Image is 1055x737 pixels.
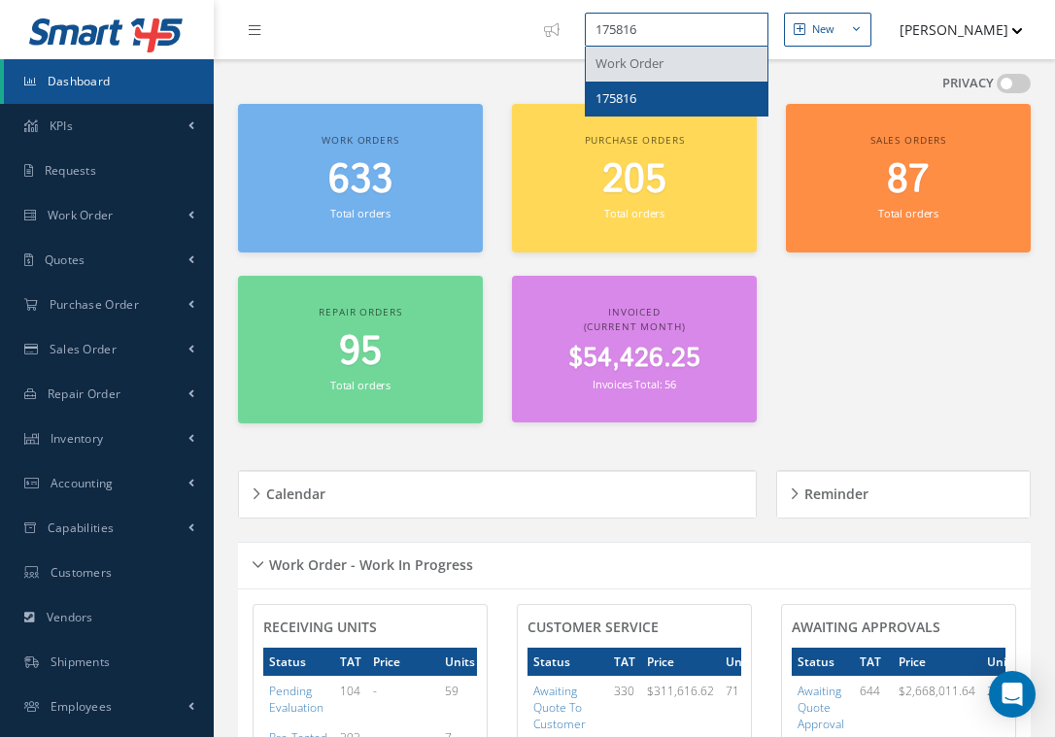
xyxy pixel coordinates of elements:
th: TAT [608,648,641,676]
h5: Calendar [260,480,325,503]
span: Inventory [51,430,104,447]
h5: Reminder [799,480,868,503]
span: Sales Order [50,341,117,357]
a: Invoiced (Current Month) $54,426.25 Invoices Total: 56 [512,276,757,423]
h4: CUSTOMER SERVICE [527,620,741,636]
span: $2,668,011.64 [899,683,975,699]
span: Dashboard [48,73,111,89]
span: 87 [887,152,929,208]
th: Price [641,648,720,676]
button: [PERSON_NAME] [881,11,1023,49]
a: Pending Evaluation [269,683,323,716]
span: Employees [51,698,113,715]
span: Requests [45,162,96,179]
span: Purchase Order [50,296,139,313]
span: Sales orders [870,133,946,147]
span: Invoiced [608,305,661,318]
label: PRIVACY [942,74,994,93]
span: - [373,683,377,699]
span: 205 [602,152,666,208]
span: 95 [339,324,382,380]
a: Dashboard [4,59,214,104]
span: Shipments [51,653,111,670]
span: Repair Order [48,385,121,402]
a: Purchase orders 205 Total orders [512,104,757,252]
small: Total orders [878,206,938,220]
span: Quotes [45,251,85,268]
th: Price [893,648,981,676]
th: Units [439,648,481,676]
span: KPIs [50,117,73,134]
div: 175816 [596,89,758,109]
th: Price [367,648,439,676]
a: Awaiting Quote Approval [798,683,844,732]
button: New [784,13,871,47]
div: Work Order [596,54,758,74]
a: Work orders 633 Total orders [238,104,483,252]
span: Work orders [322,133,398,147]
small: Total orders [604,206,664,220]
td: 104 [334,676,367,722]
a: Repair orders 95 Total orders [238,276,483,424]
span: Purchase orders [585,133,685,147]
th: Status [527,648,608,676]
th: TAT [334,648,367,676]
td: 59 [439,676,481,722]
input: Search WO, PO, SO, RO [585,13,768,48]
div: Open Intercom Messenger [989,671,1036,718]
small: Total orders [330,206,391,220]
small: Invoices Total: 56 [593,377,676,391]
h4: RECEIVING UNITS [263,620,477,636]
div: New [812,21,834,38]
small: Total orders [330,378,391,392]
span: Capabilities [48,519,115,536]
a: Sales orders 87 Total orders [786,104,1031,252]
span: (Current Month) [584,319,686,333]
th: Units [981,648,1023,676]
span: $54,426.25 [568,340,700,378]
span: Work Order [48,207,114,223]
span: $311,616.62 [647,683,714,699]
a: Awaiting Quote To Customer [533,683,586,732]
th: Status [263,648,334,676]
span: 633 [328,152,392,208]
span: Customers [51,564,113,581]
th: Status [792,648,854,676]
span: Vendors [47,609,93,625]
span: Repair orders [319,305,401,318]
th: Units [720,648,762,676]
th: TAT [854,648,893,676]
span: Accounting [51,475,114,491]
h4: AWAITING APPROVALS [792,620,1005,636]
h5: Work Order - Work In Progress [263,551,473,574]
